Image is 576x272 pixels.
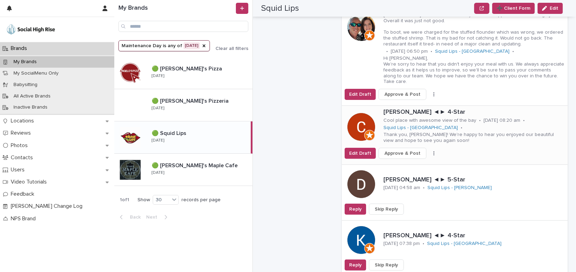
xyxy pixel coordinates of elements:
a: [PERSON_NAME] ◄► 5-Star[DATE] 04:58 am•Squid Lips - [PERSON_NAME] ReplySkip Reply [342,165,568,221]
p: • [423,185,425,191]
p: Thank you, [PERSON_NAME]! We're happy to hear you enjoyed our beautiful view and hope to see you ... [383,132,565,144]
p: Feedback [8,191,40,197]
p: records per page [181,197,221,203]
a: 🟢 [PERSON_NAME]'s Pizzeria🟢 [PERSON_NAME]'s Pizzeria [DATE] [114,89,252,121]
a: 🟢 Squid Lips🟢 Squid Lips [DATE] [114,121,252,154]
a: Squid Lips - [PERSON_NAME] [427,185,492,191]
p: [DATE] [152,74,164,78]
p: • [423,241,424,247]
p: Contacts [8,154,38,161]
p: 1 of 1 [114,192,135,209]
p: • [479,118,481,124]
span: Approve & Post [384,150,420,157]
button: Skip Reply [369,204,404,215]
button: Edit Draft [345,89,376,100]
span: Clear all filters [215,46,248,51]
button: Edit [538,3,563,14]
p: • [431,49,432,54]
p: Video Tutorials [8,179,52,185]
button: Next [143,214,173,220]
span: Approve & Post [384,91,420,98]
span: Reply [349,262,362,269]
p: 🟢 [PERSON_NAME]'s Pizzeria [152,96,230,104]
p: [PERSON_NAME] ◄► 5-Star [383,176,565,184]
span: Skip Reply [375,206,398,213]
button: Reply [345,204,366,215]
p: [DATE] [152,106,164,111]
a: 🟢 [PERSON_NAME]'s Maple Cafe🟢 [PERSON_NAME]'s Maple Cafe [DATE] [114,154,252,186]
p: Locations [8,118,39,124]
p: • [512,49,514,54]
button: Back [114,214,143,220]
p: Inactive Brands [8,104,53,110]
button: Approve & Post [379,148,426,159]
p: Brands [8,45,33,52]
p: Users [8,167,30,173]
p: Babysitting [8,82,43,88]
p: • [461,125,462,131]
a: Squid Lips - [GEOGRAPHIC_DATA] [383,125,458,131]
p: 🟢 Squid Lips [152,129,188,137]
p: Hi [PERSON_NAME], We're sorry to hear that you didn't enjoy your meal with us. We always apprecia... [383,56,565,85]
button: Approve & Post [379,89,426,100]
p: Show [138,197,150,203]
p: [DATE] 06:50 pm [391,49,428,54]
button: Reply [345,260,366,271]
p: 🟢 [PERSON_NAME]'s Maple Cafe [152,161,239,169]
p: [DATE] [152,170,164,175]
a: Squid Lips - [GEOGRAPHIC_DATA] [427,241,502,247]
span: Edit [550,6,558,11]
input: Search [118,21,248,32]
p: NPS Brand [8,215,41,222]
span: Back [126,215,141,220]
div: 30 [153,196,170,204]
p: My SocialMenu Only [8,70,64,76]
p: [DATE] 08:20 am [484,118,520,124]
h2: Squid Lips [261,3,299,14]
p: • [523,118,525,124]
button: Edit Draft [345,148,376,159]
p: My Brands [8,59,42,65]
a: [PERSON_NAME] ◄► 4-StarCool place with awesome view of the bay•[DATE] 08:20 am•Squid Lips - [GEOG... [342,106,568,165]
h1: My Brands [118,5,234,12]
span: Reply [349,206,362,213]
img: o5DnuTxEQV6sW9jFYBBf [6,23,56,36]
p: [DATE] [152,138,164,143]
span: Edit Draft [349,91,371,98]
button: Skip Reply [369,260,404,271]
span: Edit Draft [349,150,371,157]
p: All Active Brands [8,93,56,99]
p: [PERSON_NAME] ◄► 4-Star [383,109,565,116]
p: Reviews [8,130,36,136]
a: Squid Lips - [GEOGRAPHIC_DATA] [435,49,509,54]
p: [DATE] 04:58 am [383,185,420,191]
p: 🟢 [PERSON_NAME]'s Pizza [152,64,223,72]
span: Skip Reply [375,262,398,269]
span: ➕ Client Form [497,5,530,12]
button: Clear all filters [210,46,248,51]
a: 🟢 [PERSON_NAME]'s Pizza🟢 [PERSON_NAME]'s Pizza [DATE] [114,57,252,89]
p: Cool place with awesome view of the bay [383,118,476,124]
button: Maintenance Day [118,40,210,51]
button: ➕ Client Form [492,3,535,14]
p: [PERSON_NAME] Change Log [8,203,88,210]
p: [DATE] 07:38 pm [383,241,420,247]
p: • [386,49,388,54]
p: [PERSON_NAME] ◄► 4-Star [383,232,565,240]
span: Next [146,215,161,220]
p: Photos [8,142,33,149]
